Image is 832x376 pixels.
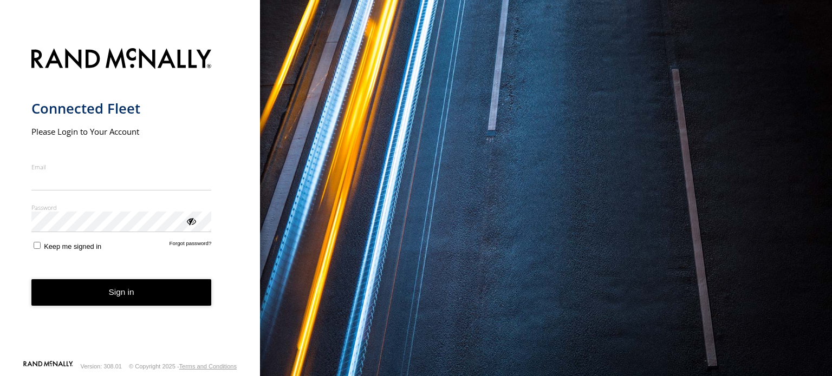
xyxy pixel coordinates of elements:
label: Password [31,203,212,212]
h2: Please Login to Your Account [31,126,212,137]
button: Sign in [31,279,212,306]
h1: Connected Fleet [31,100,212,117]
a: Visit our Website [23,361,73,372]
form: main [31,42,229,360]
div: Version: 308.01 [81,363,122,370]
a: Terms and Conditions [179,363,237,370]
a: Forgot password? [170,240,212,250]
span: Keep me signed in [44,242,101,250]
label: Email [31,163,212,171]
div: © Copyright 2025 - [129,363,237,370]
img: Rand McNally [31,46,212,74]
input: Keep me signed in [34,242,41,249]
div: ViewPassword [185,215,196,226]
